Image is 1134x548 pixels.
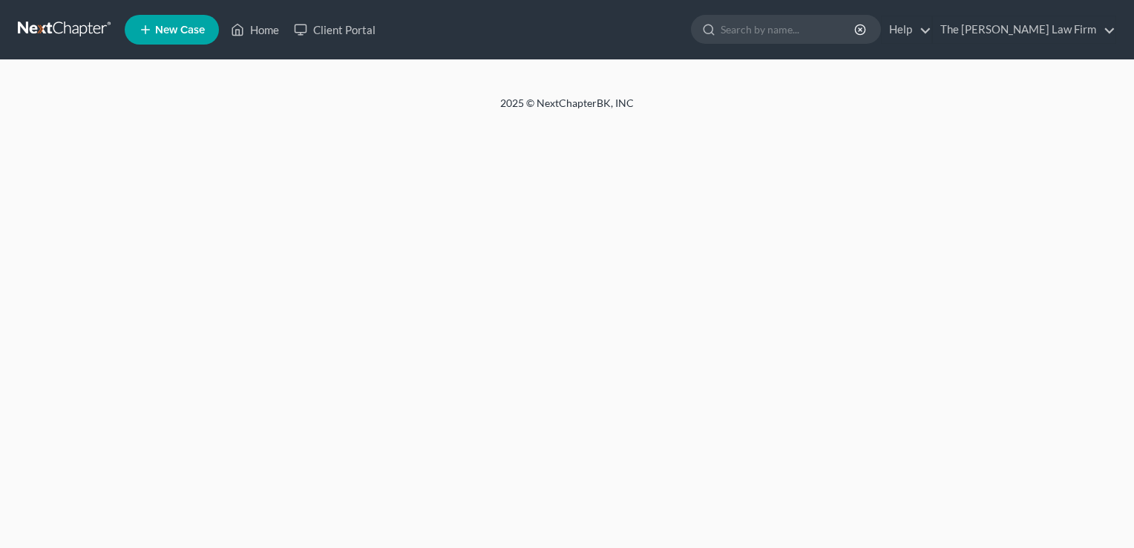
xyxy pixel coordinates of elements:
[155,25,205,36] span: New Case
[882,16,931,43] a: Help
[223,16,286,43] a: Home
[721,16,856,43] input: Search by name...
[286,16,383,43] a: Client Portal
[144,96,990,123] div: 2025 © NextChapterBK, INC
[933,16,1115,43] a: The [PERSON_NAME] Law Firm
